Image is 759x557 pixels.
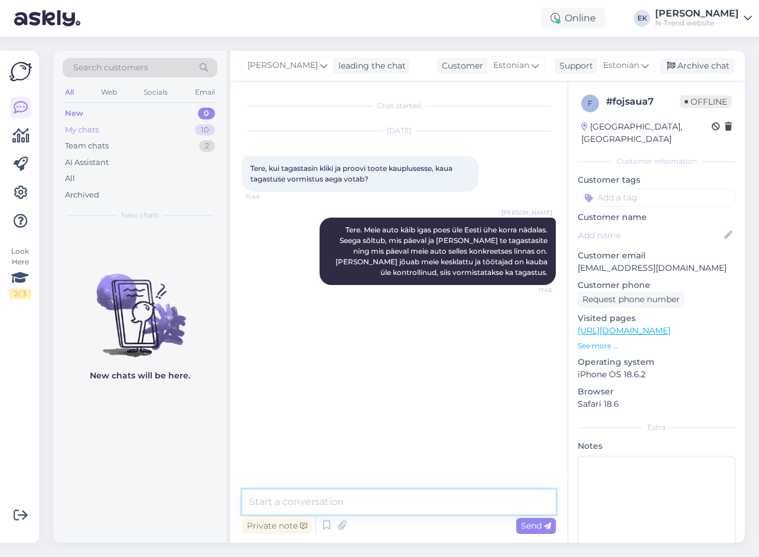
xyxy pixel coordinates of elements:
img: Askly Logo [9,60,32,83]
div: Online [541,8,605,29]
input: Add a tag [578,189,735,206]
span: Estonian [493,59,529,72]
p: iPhone OS 18.6.2 [578,368,735,381]
div: Extra [578,422,735,433]
div: 2 [199,140,215,152]
a: [PERSON_NAME]N-Trend website [655,9,752,28]
div: 0 [198,108,215,119]
div: Support [555,60,593,72]
span: Tere. Meie auto käib igas poes üle Eesti ühe korra nädalas. Seega sõltub, mis päeval ja [PERSON_N... [335,225,549,277]
p: Safari 18.6 [578,398,735,410]
p: New chats will be here. [90,370,190,382]
span: Tere, kui tagastasin kliki ja proovi toote kauplusesse, kaua tagastuse vormistus aega votab? [250,164,454,183]
span: 11:44 [246,192,290,201]
span: Search customers [73,61,148,74]
div: All [63,85,76,100]
div: All [65,173,75,184]
div: New [65,108,83,119]
p: Customer phone [578,279,735,292]
div: N-Trend website [655,18,739,28]
div: Archived [65,189,99,201]
img: No chats [53,252,227,359]
div: Look Here [9,246,31,299]
p: See more ... [578,341,735,351]
span: 11:46 [508,286,552,294]
div: Customer [437,60,483,72]
p: Notes [578,440,735,452]
div: 2 / 3 [9,289,31,299]
div: [PERSON_NAME] [655,9,739,18]
div: Chat started [242,101,556,111]
span: f [588,99,592,108]
div: [GEOGRAPHIC_DATA], [GEOGRAPHIC_DATA] [581,121,712,145]
div: My chats [65,124,99,136]
div: Private note [242,518,312,534]
p: Browser [578,386,735,398]
div: leading the chat [334,60,406,72]
div: Team chats [65,140,109,152]
a: [URL][DOMAIN_NAME] [578,325,670,336]
p: Visited pages [578,312,735,325]
span: Send [521,520,551,531]
input: Add name [578,229,722,242]
p: Customer email [578,250,735,262]
span: Offline [680,95,732,108]
div: Archive chat [660,58,734,74]
div: Email [193,85,217,100]
div: [DATE] [242,125,556,136]
p: Customer name [578,211,735,224]
div: Customer information [578,156,735,167]
div: # fojsaua7 [606,95,680,109]
div: 10 [195,124,215,136]
span: [PERSON_NAME] [501,208,552,217]
div: AI Assistant [65,157,109,169]
span: [PERSON_NAME] [247,59,318,72]
div: Socials [141,85,170,100]
p: Customer tags [578,174,735,186]
div: Request phone number [578,292,685,307]
div: EK [634,10,650,27]
p: Operating system [578,356,735,368]
span: New chats [121,210,159,221]
span: Estonian [603,59,639,72]
p: [EMAIL_ADDRESS][DOMAIN_NAME] [578,262,735,274]
div: Web [99,85,119,100]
